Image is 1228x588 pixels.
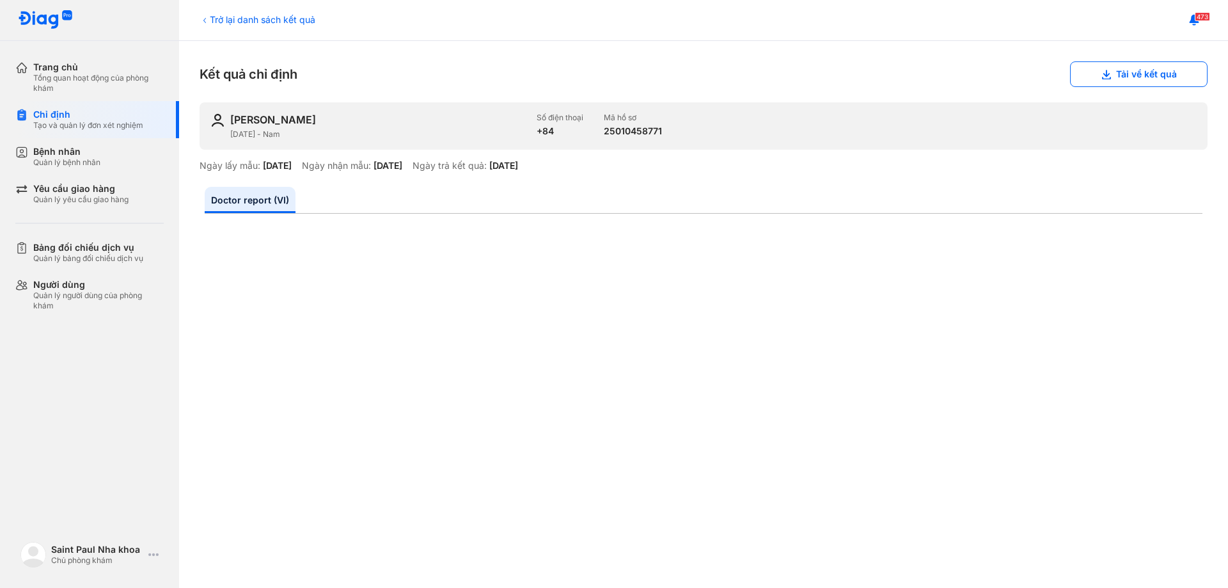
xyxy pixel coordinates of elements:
[302,160,371,171] div: Ngày nhận mẫu:
[33,242,143,253] div: Bảng đối chiếu dịch vụ
[51,544,143,555] div: Saint Paul Nha khoa
[51,555,143,566] div: Chủ phòng khám
[33,253,143,264] div: Quản lý bảng đối chiếu dịch vụ
[33,120,143,131] div: Tạo và quản lý đơn xét nghiệm
[1070,61,1208,87] button: Tải về kết quả
[230,113,316,127] div: [PERSON_NAME]
[205,187,295,213] a: Doctor report (VI)
[20,542,46,568] img: logo
[200,13,315,26] div: Trở lại danh sách kết quả
[33,183,129,195] div: Yêu cầu giao hàng
[230,129,526,139] div: [DATE] - Nam
[33,290,164,311] div: Quản lý người dùng của phòng khám
[33,279,164,290] div: Người dùng
[200,61,1208,87] div: Kết quả chỉ định
[33,157,100,168] div: Quản lý bệnh nhân
[263,160,292,171] div: [DATE]
[200,160,260,171] div: Ngày lấy mẫu:
[489,160,518,171] div: [DATE]
[604,125,662,137] div: 25010458771
[18,10,73,30] img: logo
[374,160,402,171] div: [DATE]
[210,113,225,128] img: user-icon
[33,73,164,93] div: Tổng quan hoạt động của phòng khám
[33,61,164,73] div: Trang chủ
[33,109,143,120] div: Chỉ định
[413,160,487,171] div: Ngày trả kết quả:
[1195,12,1210,21] span: 473
[33,146,100,157] div: Bệnh nhân
[537,125,583,137] div: +84
[33,195,129,205] div: Quản lý yêu cầu giao hàng
[537,113,583,123] div: Số điện thoại
[604,113,662,123] div: Mã hồ sơ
